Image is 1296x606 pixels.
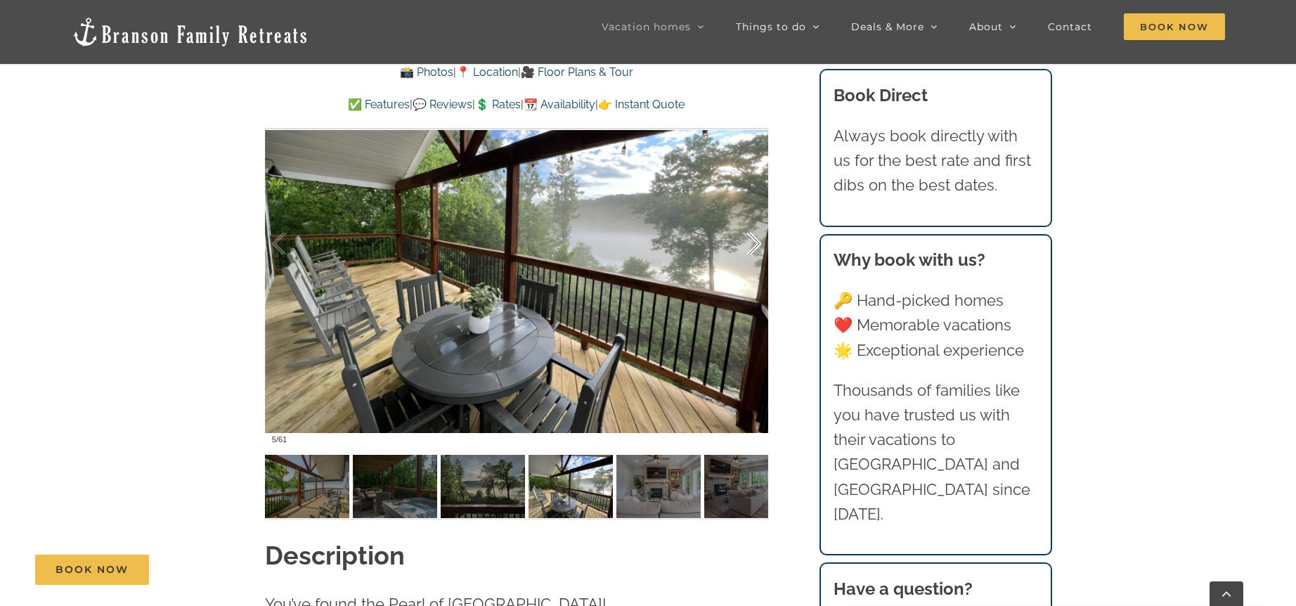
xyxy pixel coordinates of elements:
p: Thousands of families like you have trusted us with their vacations to [GEOGRAPHIC_DATA] and [GEO... [834,378,1039,527]
a: Things to do [736,13,819,41]
span: Book Now [56,564,129,576]
a: ✅ Features [348,98,410,111]
h3: Have a question? [834,576,1039,602]
span: Book Now [1124,13,1225,40]
p: | | [265,63,768,82]
img: Blue-Pearl-vacation-home-rental-Lake-Taneycomo-2044-scaled.jpg-nggid03902-ngg0dyn-120x90-00f0w010... [704,455,789,518]
p: Always book directly with us for the best rate and first dibs on the best dates. [834,124,1039,198]
a: Vacation homes [602,13,704,41]
img: Blue-Pearl-vacation-home-rental-Lake-Taneycomo-2155-scaled.jpg-nggid03945-ngg0dyn-120x90-00f0w010... [353,455,437,518]
a: 📸 Photos [400,65,453,79]
h3: Why book with us? [834,247,1039,273]
span: Contact [1048,22,1092,32]
a: Contact [1048,13,1092,41]
h3: Book Direct [834,83,1039,108]
img: Branson Family Retreats Logo [71,16,309,48]
p: | | | | [265,96,768,114]
p: 🔑 Hand-picked homes ❤️ Memorable vacations 🌟 Exceptional experience [834,288,1039,363]
a: Deals & More [851,13,938,41]
a: 🎥 Floor Plans & Tour [521,65,633,79]
a: 💬 Reviews [413,98,472,111]
nav: Main Menu Sticky [602,13,1225,41]
a: 💲 Rates [475,98,521,111]
a: About [969,13,1016,41]
span: Deals & More [851,22,924,32]
img: Blue-Pearl-vacation-home-rental-Lake-Taneycomo-2145-scaled.jpg-nggid03931-ngg0dyn-120x90-00f0w010... [265,455,349,518]
span: Things to do [736,22,806,32]
a: 📆 Availability [524,98,595,111]
a: Book Now [35,555,149,585]
span: Vacation homes [602,22,691,32]
a: 👉 Instant Quote [598,98,685,111]
img: Blue-Pearl-lakefront-vacation-rental-home-fog-3-scaled.jpg-nggid03890-ngg0dyn-120x90-00f0w010c011... [529,455,613,518]
span: About [969,22,1003,32]
img: Blue-Pearl-lakefront-vacation-rental-home-fog-2-scaled.jpg-nggid03889-ngg0dyn-120x90-00f0w010c011... [441,455,525,518]
img: Blue-Pearl-vacation-home-rental-Lake-Taneycomo-2047-scaled.jpg-nggid03903-ngg0dyn-120x90-00f0w010... [616,455,701,518]
a: 📍 Location [456,65,518,79]
strong: Description [265,541,405,570]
